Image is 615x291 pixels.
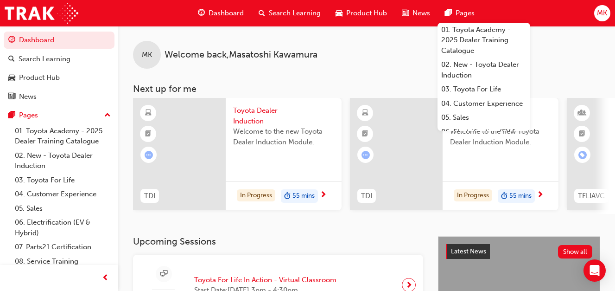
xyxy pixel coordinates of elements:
[437,58,530,82] a: 02. New - Toyota Dealer Induction
[11,254,114,269] a: 08. Service Training
[19,72,60,83] div: Product Hub
[118,84,615,94] h3: Next up for me
[412,8,430,19] span: News
[11,240,114,254] a: 07. Parts21 Certification
[11,187,114,201] a: 04. Customer Experience
[579,107,585,119] span: learningResourceType_INSTRUCTOR_LED-icon
[350,98,558,210] a: TDIToyota Dealer InductionWelcome to the new Toyota Dealer Induction Module.In Progressduration-i...
[394,4,437,23] a: news-iconNews
[4,107,114,124] button: Pages
[579,128,585,140] span: booktick-icon
[11,173,114,188] a: 03. Toyota For Life
[19,91,37,102] div: News
[437,110,530,125] a: 05. Sales
[578,151,587,159] span: learningRecordVerb_ENROLL-icon
[19,110,38,121] div: Pages
[4,88,114,105] a: News
[190,4,251,23] a: guage-iconDashboard
[5,3,78,24] img: Trak
[144,191,155,201] span: TDI
[145,151,153,159] span: learningRecordVerb_ATTEMPT-icon
[451,247,486,255] span: Latest News
[336,7,342,19] span: car-icon
[437,23,530,58] a: 01. Toyota Academy - 2025 Dealer Training Catalogue
[11,124,114,149] a: 01. Toyota Academy - 2025 Dealer Training Catalogue
[259,7,265,19] span: search-icon
[11,201,114,216] a: 05. Sales
[445,7,452,19] span: pages-icon
[251,4,328,23] a: search-iconSearch Learning
[437,4,482,23] a: pages-iconPages
[402,7,409,19] span: news-icon
[133,236,423,247] h3: Upcoming Sessions
[198,7,205,19] span: guage-icon
[142,50,152,60] span: MK
[437,97,530,111] a: 04. Customer Experience
[145,128,152,140] span: booktick-icon
[237,189,275,202] div: In Progress
[361,151,370,159] span: learningRecordVerb_ATTEMPT-icon
[19,54,70,65] div: Search Learning
[346,8,387,19] span: Product Hub
[537,191,544,200] span: next-icon
[450,126,551,147] span: Welcome to the new Toyota Dealer Induction Module.
[454,189,492,202] div: In Progress
[437,125,530,149] a: 06. Electrification (EV & Hybrid)
[437,82,530,97] a: 03. Toyota For Life
[233,126,334,147] span: Welcome to the new Toyota Dealer Induction Module.
[133,98,342,210] a: TDIToyota Dealer InductionWelcome to the new Toyota Dealer Induction Module.In Progressduration-i...
[160,268,167,280] span: sessionType_ONLINE_URL-icon
[320,191,327,200] span: next-icon
[597,8,607,19] span: MK
[361,191,372,201] span: TDI
[4,51,114,68] a: Search Learning
[4,30,114,107] button: DashboardSearch LearningProduct HubNews
[501,190,507,202] span: duration-icon
[102,272,109,284] span: prev-icon
[362,128,368,140] span: booktick-icon
[145,107,152,119] span: learningResourceType_ELEARNING-icon
[104,110,111,122] span: up-icon
[583,259,606,282] div: Open Intercom Messenger
[8,74,15,82] span: car-icon
[8,36,15,45] span: guage-icon
[594,5,610,21] button: MK
[328,4,394,23] a: car-iconProduct Hub
[8,93,15,101] span: news-icon
[11,149,114,173] a: 02. New - Toyota Dealer Induction
[11,215,114,240] a: 06. Electrification (EV & Hybrid)
[446,244,592,259] a: Latest NewsShow all
[292,191,315,201] span: 55 mins
[194,275,336,285] span: Toyota For Life In Action - Virtual Classroom
[456,8,475,19] span: Pages
[284,190,291,202] span: duration-icon
[269,8,321,19] span: Search Learning
[4,32,114,49] a: Dashboard
[578,191,605,201] span: TFLIAVC
[362,107,368,119] span: learningResourceType_ELEARNING-icon
[509,191,532,201] span: 55 mins
[8,55,15,64] span: search-icon
[165,50,317,60] span: Welcome back , Masatoshi Kawamura
[8,111,15,120] span: pages-icon
[209,8,244,19] span: Dashboard
[4,69,114,86] a: Product Hub
[233,105,334,126] span: Toyota Dealer Induction
[558,245,593,259] button: Show all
